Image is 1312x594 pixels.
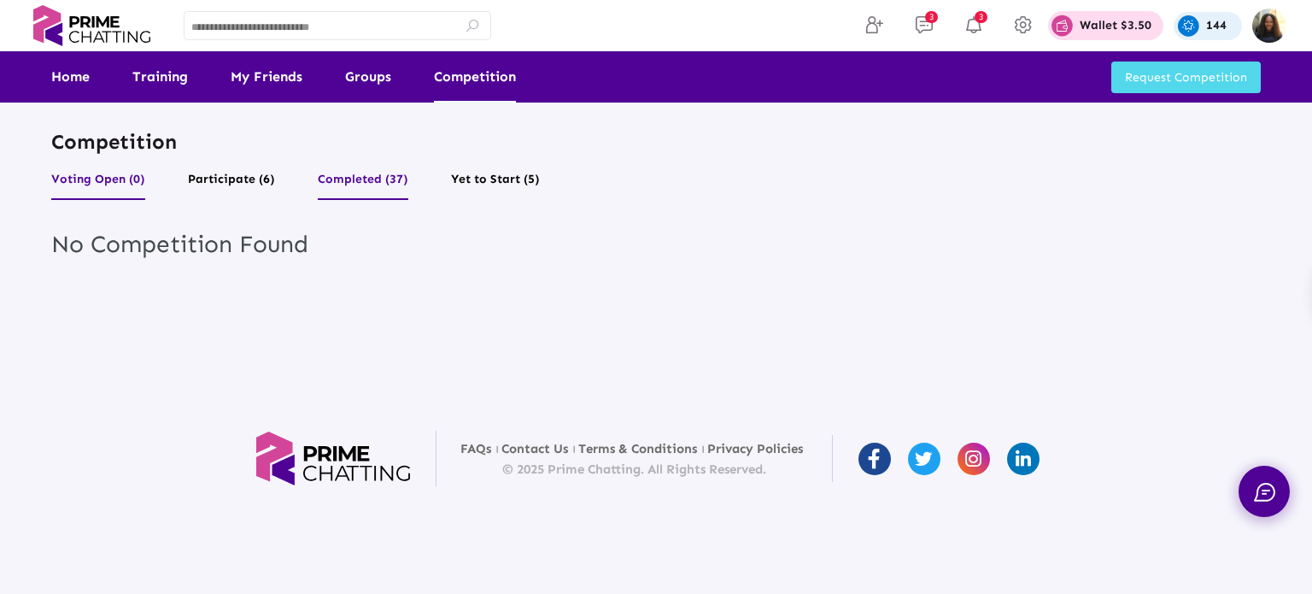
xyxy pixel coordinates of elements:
[132,51,188,103] a: Training
[460,462,808,476] p: © 2025 Prime Chatting. All Rights Reserved.
[578,441,697,456] a: Terms & Conditions
[51,51,90,103] a: Home
[707,441,803,456] a: Privacy Policies
[1206,20,1227,32] p: 144
[975,11,987,23] span: 3
[51,168,145,200] button: Voting Open (0)
[231,51,302,103] a: My Friends
[925,11,938,23] span: 3
[1111,62,1261,93] button: Request Competition
[318,168,408,200] button: Completed (37)
[1125,70,1247,85] span: Request Competition
[188,168,275,200] button: Participate (6)
[256,431,410,486] img: logo
[1252,9,1286,43] img: img
[501,441,568,456] a: Contact Us
[51,230,1261,259] h3: No Competition Found
[51,128,1261,155] p: Competition
[451,168,540,200] button: Yet to Start (5)
[345,51,391,103] a: Groups
[460,441,491,456] a: FAQs
[1080,20,1151,32] p: Wallet $3.50
[1254,483,1275,502] img: chat.svg
[434,51,516,103] a: Competition
[26,5,158,46] img: logo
